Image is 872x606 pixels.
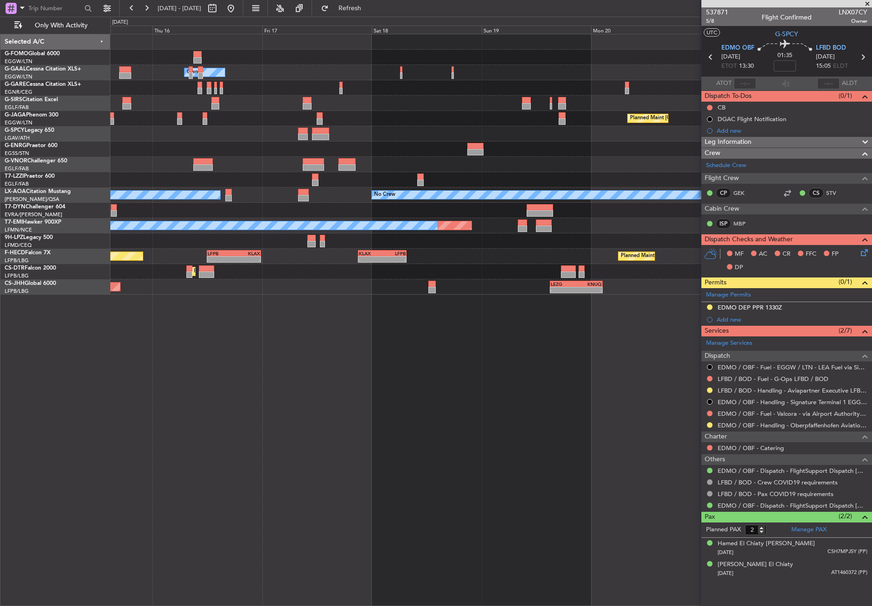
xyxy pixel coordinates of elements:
span: G-SPCY [775,29,798,39]
a: LFBD / BOD - Fuel - G-Ops LFBD / BOD [718,375,828,383]
a: STV [826,189,847,197]
div: KNUQ [576,281,602,287]
a: CS-JHHGlobal 6000 [5,281,56,286]
a: EDMO / OBF - Handling - Signature Terminal 1 EGGW / LTN [718,398,867,406]
a: GEK [733,189,754,197]
span: (2/7) [839,326,852,335]
div: LEZG [551,281,576,287]
div: Thu 16 [153,26,262,34]
div: - [234,257,261,262]
div: [DATE] [112,19,128,26]
span: Dispatch Checks and Weather [705,234,793,245]
a: LX-AOACitation Mustang [5,189,71,194]
a: EGLF/FAB [5,181,29,187]
span: Leg Information [705,137,751,148]
a: LFBD / BOD - Handling - Aviapartner Executive LFBD****MYhandling*** / BOD [718,387,867,394]
span: 15:05 [816,62,831,71]
span: ELDT [833,62,848,71]
div: No Crew [374,188,395,202]
div: CS [808,188,824,198]
div: Flight Confirmed [762,13,812,22]
div: Sat 18 [372,26,482,34]
a: T7-LZZIPraetor 600 [5,174,55,179]
input: Trip Number [28,1,82,15]
div: CP [716,188,731,198]
div: CB [718,103,726,111]
span: G-ENRG [5,143,26,148]
div: KLAX [234,251,261,256]
span: T7-LZZI [5,174,24,179]
span: CR [783,250,790,259]
span: (2/2) [839,511,852,521]
span: Cabin Crew [705,204,739,214]
a: EGLF/FAB [5,104,29,111]
span: Refresh [331,5,369,12]
span: G-FOMO [5,51,28,57]
span: ALDT [842,79,857,88]
a: F-HECDFalcon 7X [5,250,51,256]
span: G-JAGA [5,112,26,118]
span: ATOT [716,79,732,88]
button: UTC [704,28,720,37]
div: - [551,287,576,293]
span: Charter [705,432,727,442]
span: (0/1) [839,277,852,287]
span: G-GAAL [5,66,26,72]
span: CS-DTR [5,265,25,271]
a: LFPB/LBG [5,288,29,295]
span: Services [705,326,729,336]
span: CS-JHH [5,281,25,286]
span: T7-DYN [5,204,25,210]
span: Dispatch To-Dos [705,91,751,102]
button: Refresh [317,1,372,16]
a: T7-EMIHawker 900XP [5,219,61,225]
a: [PERSON_NAME]/QSA [5,196,59,203]
a: G-JAGAPhenom 300 [5,112,58,118]
span: FP [832,250,839,259]
span: [DATE] [718,570,733,577]
a: MBP [733,219,754,228]
span: Crew [705,148,720,159]
a: Manage Services [706,339,752,348]
span: Only With Activity [24,22,98,29]
div: LFPB [382,251,406,256]
span: FFC [806,250,816,259]
a: 9H-LPZLegacy 500 [5,235,53,240]
div: EDMO DEP PPR 1330Z [718,303,782,311]
span: 9H-LPZ [5,235,23,240]
a: EGSS/STN [5,150,29,157]
span: 5/8 [706,17,728,25]
a: T7-DYNChallenger 604 [5,204,65,210]
a: LFMD/CEQ [5,242,32,249]
span: AC [759,250,767,259]
input: --:-- [734,78,756,89]
span: LNX07CY [839,7,867,17]
span: Permits [705,277,726,288]
a: LFBD / BOD - Crew COVID19 requirements [718,478,838,486]
span: 01:35 [777,51,792,60]
div: Planned Maint Sofia [194,264,241,278]
a: Manage Permits [706,290,751,300]
span: C5H7MPJ5Y (PP) [827,548,867,556]
a: G-GARECessna Citation XLS+ [5,82,81,87]
a: EDMO / OBF - Fuel - EGGW / LTN - LEA Fuel via Signature in EGGW [718,363,867,371]
a: Schedule Crew [706,161,746,170]
span: [DATE] - [DATE] [158,4,201,13]
a: EDMO / OBF - Catering [718,444,784,452]
div: - [576,287,602,293]
div: - [359,257,382,262]
span: LX-AOA [5,189,26,194]
div: LFPB [208,251,234,256]
span: T7-EMI [5,219,23,225]
a: EDMO / OBF - Handling - Oberpfaffenhofen Aviation Service GmbH [718,421,867,429]
span: [DATE] [718,549,733,556]
span: MF [735,250,744,259]
span: ETOT [721,62,737,71]
span: Dispatch [705,351,730,361]
span: LFBD BOD [816,44,846,53]
span: (0/1) [839,91,852,101]
a: EGGW/LTN [5,73,32,80]
div: Mon 20 [591,26,701,34]
a: Manage PAX [791,525,827,535]
div: ISP [716,219,731,229]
